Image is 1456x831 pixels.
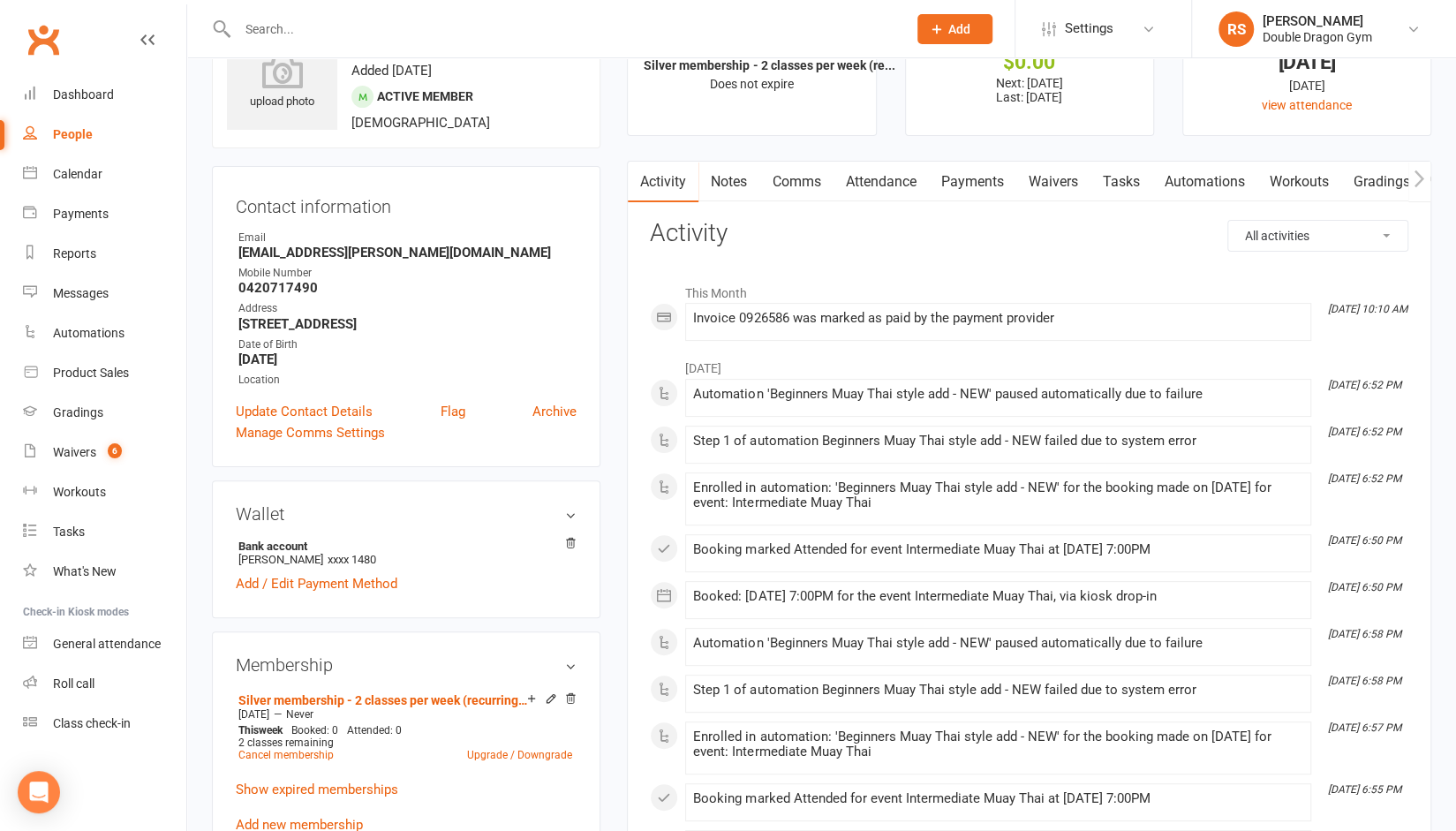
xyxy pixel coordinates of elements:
a: Tasks [1090,162,1151,202]
span: [DATE] [238,708,269,721]
div: Mobile Number [238,265,577,282]
a: Update Contact Details [236,401,373,422]
a: People [23,115,186,155]
a: What's New [23,552,186,592]
strong: [DATE] [238,351,577,367]
div: Reports [53,246,96,261]
div: Calendar [53,167,102,181]
a: Reports [23,234,186,274]
a: Class kiosk mode [23,704,186,744]
a: Attendance [833,162,928,202]
span: Does not expire [710,77,794,91]
span: 2 classes remaining [238,737,334,749]
div: Email [238,230,577,246]
div: People [53,127,93,141]
a: Clubworx [21,18,65,62]
a: Waivers 6 [23,433,186,472]
div: Step 1 of automation Beginners Muay Thai style add - NEW failed due to system error [693,683,1303,698]
a: Add / Edit Payment Method [236,573,397,594]
div: Invoice 0926586 was marked as paid by the payment provider [693,311,1303,326]
i: [DATE] 6:58 PM [1328,628,1401,640]
a: Automations [1151,162,1256,202]
div: Enrolled in automation: 'Beginners Muay Thai style add - NEW' for the booking made on [DATE] for ... [693,480,1303,510]
a: Payments [928,162,1015,202]
time: Added [DATE] [351,63,432,79]
strong: 0420717490 [238,280,577,296]
div: — [234,707,577,721]
strong: [STREET_ADDRESS] [238,316,577,332]
span: 6 [108,443,122,458]
div: Class check-in [53,716,131,730]
i: [DATE] 10:10 AM [1328,303,1407,315]
div: Address [238,300,577,317]
div: General attendance [53,637,161,651]
i: [DATE] 6:50 PM [1328,534,1401,547]
div: Tasks [53,525,85,539]
li: [PERSON_NAME] [236,537,577,569]
h3: Activity [650,220,1408,247]
a: Upgrade / Downgrade [467,749,572,761]
i: [DATE] 6:52 PM [1328,379,1401,391]
div: upload photo [227,53,337,111]
div: Double Dragon Gym [1263,29,1372,45]
a: Product Sales [23,353,186,393]
div: Step 1 of automation Beginners Muay Thai style add - NEW failed due to system error [693,434,1303,449]
div: Booked: [DATE] 7:00PM for the event Intermediate Muay Thai, via kiosk drop-in [693,589,1303,604]
h3: Membership [236,655,577,675]
a: Calendar [23,155,186,194]
div: [DATE] [1199,76,1415,95]
p: Next: [DATE] Last: [DATE] [922,76,1137,104]
div: $0.00 [922,53,1137,72]
input: Search... [232,17,894,42]
span: Attended: 0 [347,724,402,737]
a: Payments [23,194,186,234]
div: Booking marked Attended for event Intermediate Muay Thai at [DATE] 7:00PM [693,791,1303,806]
div: Waivers [53,445,96,459]
a: Activity [628,162,698,202]
i: [DATE] 6:57 PM [1328,721,1401,734]
a: Workouts [1256,162,1340,202]
div: Payments [53,207,109,221]
i: [DATE] 6:50 PM [1328,581,1401,593]
a: Show expired memberships [236,782,398,797]
a: Cancel membership [238,749,334,761]
a: Silver membership - 2 classes per week (recurring payment) [238,693,527,707]
a: Notes [698,162,759,202]
span: Add [948,22,970,36]
li: [DATE] [650,350,1408,378]
span: This [238,724,259,737]
strong: Bank account [238,540,568,553]
div: [PERSON_NAME] [1263,13,1372,29]
a: Automations [23,314,186,353]
a: Tasks [23,512,186,552]
a: Messages [23,274,186,314]
div: Roll call [53,676,94,691]
a: Waivers [1015,162,1090,202]
div: Automation 'Beginners Muay Thai style add - NEW' paused automatically due to failure [693,387,1303,402]
a: Workouts [23,472,186,512]
div: Enrolled in automation: 'Beginners Muay Thai style add - NEW' for the booking made on [DATE] for ... [693,729,1303,759]
div: Messages [53,286,109,300]
li: This Month [650,275,1408,303]
div: Date of Birth [238,336,577,353]
div: Dashboard [53,87,114,102]
a: Archive [532,401,577,422]
h3: Contact information [236,190,577,216]
div: Open Intercom Messenger [18,771,60,813]
a: Flag [441,401,465,422]
a: Gradings [23,393,186,433]
div: RS [1218,11,1254,47]
i: [DATE] 6:52 PM [1328,426,1401,438]
a: Comms [759,162,833,202]
span: Never [286,708,313,721]
span: xxxx 1480 [328,553,376,566]
a: Dashboard [23,75,186,115]
div: Location [238,372,577,389]
div: Workouts [53,485,106,499]
span: Settings [1065,9,1113,49]
i: [DATE] 6:58 PM [1328,675,1401,687]
a: Roll call [23,664,186,704]
div: What's New [53,564,117,578]
a: view attendance [1262,98,1352,112]
strong: Silver membership - 2 classes per week (re... [644,58,894,72]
